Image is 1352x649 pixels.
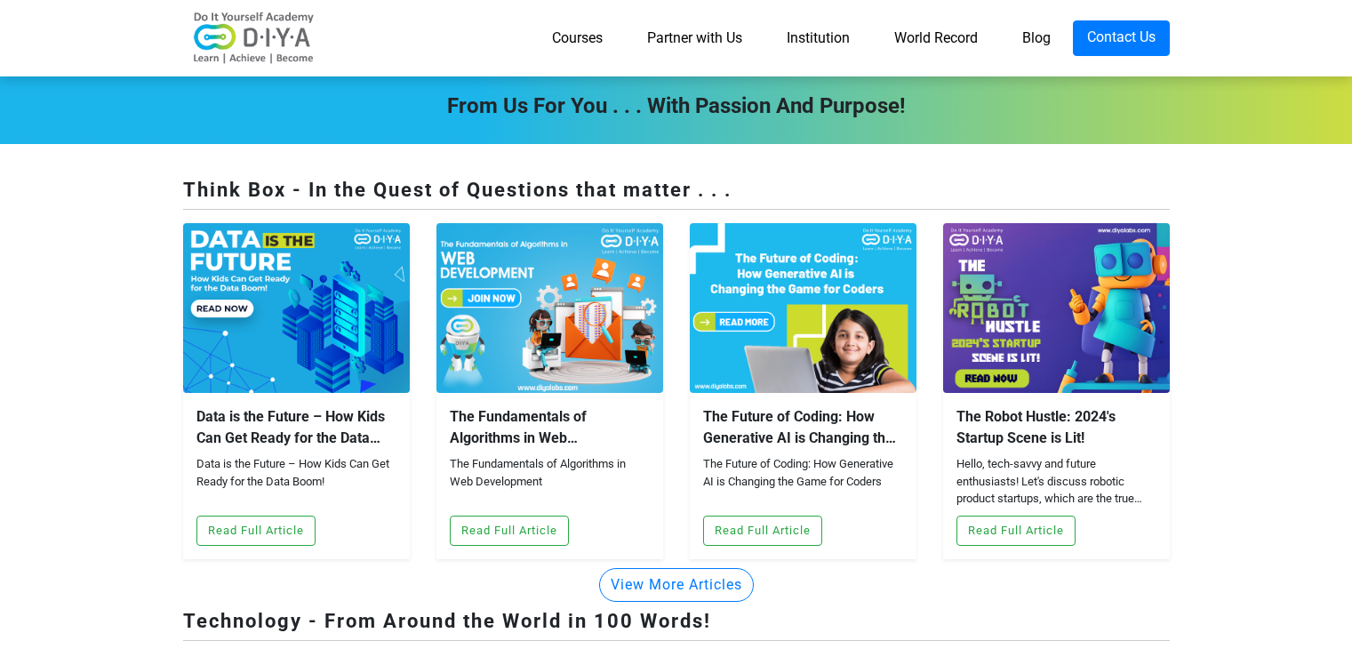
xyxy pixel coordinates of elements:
div: The Future of Coding: How Generative AI is Changing the Game for Coders [703,406,903,449]
img: blog-2024120862518.jpg [183,223,410,393]
button: Read Full Article [450,516,569,546]
div: The Future of Coding: How Generative AI is Changing the Game for Coders [703,455,903,509]
div: Data is the Future – How Kids Can Get Ready for the Data Boom! [196,406,396,449]
div: Technology - From Around the World in 100 Words! [183,606,1170,641]
a: Read Full Article [956,521,1076,538]
div: The Fundamentals of Algorithms in Web Development [450,455,650,509]
button: Read Full Article [703,516,822,546]
a: View More Articles [599,575,754,592]
button: View More Articles [599,568,754,602]
a: Read Full Article [703,521,822,538]
div: From Us For You . . . with Passion and Purpose! [170,90,1183,122]
a: World Record [872,20,1000,56]
div: Hello, tech-savvy and future enthusiasts! Let's discuss robotic product startups, which are the t... [956,455,1156,509]
button: Read Full Article [956,516,1076,546]
img: logo-v2.png [183,12,325,65]
a: Courses [530,20,625,56]
div: The Fundamentals of Algorithms in Web Development [450,406,650,449]
a: Contact Us [1073,20,1170,56]
img: blog-2024042095551.jpg [690,223,916,393]
a: Read Full Article [196,521,316,538]
div: Data is the Future – How Kids Can Get Ready for the Data Boom! [196,455,396,509]
div: The Robot Hustle: 2024's Startup Scene is Lit! [956,406,1156,449]
a: Institution [764,20,872,56]
a: Blog [1000,20,1073,56]
a: Read Full Article [450,521,569,538]
button: Read Full Article [196,516,316,546]
img: blog-2023121842428.jpg [943,223,1170,393]
div: Think Box - In the Quest of Questions that matter . . . [183,175,1170,210]
a: Partner with Us [625,20,764,56]
img: blog-2024042853928.jpg [436,223,663,393]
